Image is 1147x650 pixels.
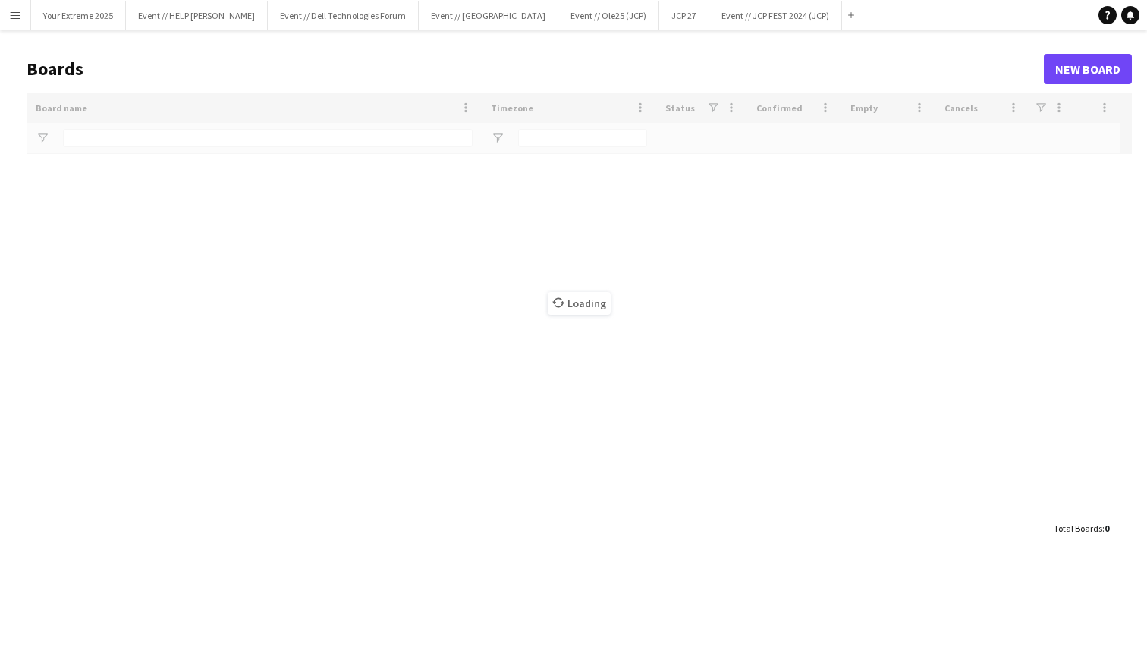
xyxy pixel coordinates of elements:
[659,1,709,30] button: JCP 27
[709,1,842,30] button: Event // JCP FEST 2024 (JCP)
[1105,523,1109,534] span: 0
[268,1,419,30] button: Event // Dell Technologies Forum
[558,1,659,30] button: Event // Ole25 (JCP)
[126,1,268,30] button: Event // HELP [PERSON_NAME]
[1054,523,1102,534] span: Total Boards
[1044,54,1132,84] a: New Board
[27,58,1044,80] h1: Boards
[548,292,611,315] span: Loading
[419,1,558,30] button: Event // [GEOGRAPHIC_DATA]
[31,1,126,30] button: Your Extreme 2025
[1054,513,1109,543] div: :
